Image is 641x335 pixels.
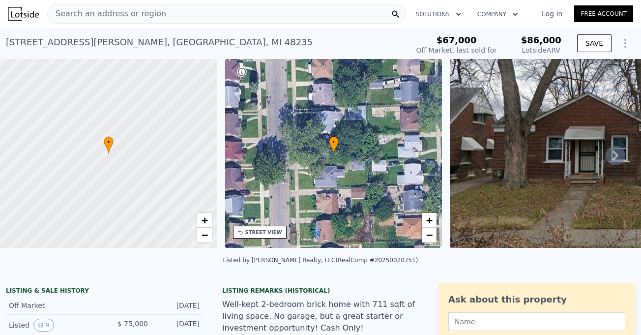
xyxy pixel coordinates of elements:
[8,7,39,21] img: Lotside
[245,229,282,236] div: STREET VIEW
[426,229,433,241] span: −
[422,228,437,243] a: Zoom out
[9,319,96,332] div: Listed
[117,320,148,328] span: $ 75,000
[530,9,574,19] a: Log In
[329,138,339,147] span: •
[6,287,203,297] div: LISTING & SALE HISTORY
[422,213,437,228] a: Zoom in
[416,45,497,55] div: Off Market, last sold for
[223,257,418,264] div: Listed by [PERSON_NAME] Realty, LLC (RealComp #20250020751)
[577,34,612,52] button: SAVE
[201,214,207,226] span: +
[6,35,313,49] div: [STREET_ADDRESS][PERSON_NAME] , [GEOGRAPHIC_DATA] , MI 48235
[9,301,96,310] div: Off Market
[408,5,469,23] button: Solutions
[469,5,526,23] button: Company
[615,33,635,53] button: Show Options
[448,293,625,306] div: Ask about this property
[448,312,625,331] input: Name
[197,228,212,243] a: Zoom out
[574,5,633,22] a: Free Account
[201,229,207,241] span: −
[222,287,419,295] div: Listing Remarks (Historical)
[222,299,419,334] div: Well-kept 2-bedroom brick home with 711 sqft of living space. No garage, but a great starter or i...
[197,213,212,228] a: Zoom in
[33,319,54,332] button: View historical data
[426,214,433,226] span: +
[521,35,561,45] span: $86,000
[48,8,166,20] span: Search an address or region
[521,45,561,55] div: Lotside ARV
[104,138,114,147] span: •
[437,35,477,45] span: $67,000
[329,136,339,153] div: •
[156,319,200,332] div: [DATE]
[104,136,114,153] div: •
[156,301,200,310] div: [DATE]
